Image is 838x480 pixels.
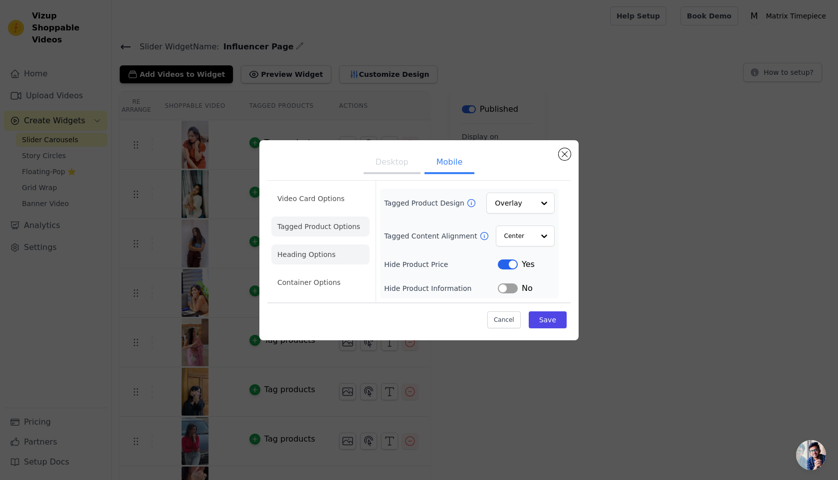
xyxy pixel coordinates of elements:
span: No [522,282,533,294]
button: Save [529,311,567,328]
button: Close modal [559,148,571,160]
a: Open chat [796,440,826,470]
li: Heading Options [271,244,370,264]
button: Cancel [487,311,521,328]
label: Hide Product Price [384,259,498,269]
span: Yes [522,258,535,270]
label: Tagged Product Design [384,198,466,208]
button: Mobile [424,152,474,174]
label: Tagged Content Alignment [384,231,479,241]
li: Tagged Product Options [271,217,370,237]
label: Hide Product Information [384,283,498,293]
li: Video Card Options [271,189,370,209]
button: Desktop [364,152,420,174]
li: Container Options [271,272,370,292]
